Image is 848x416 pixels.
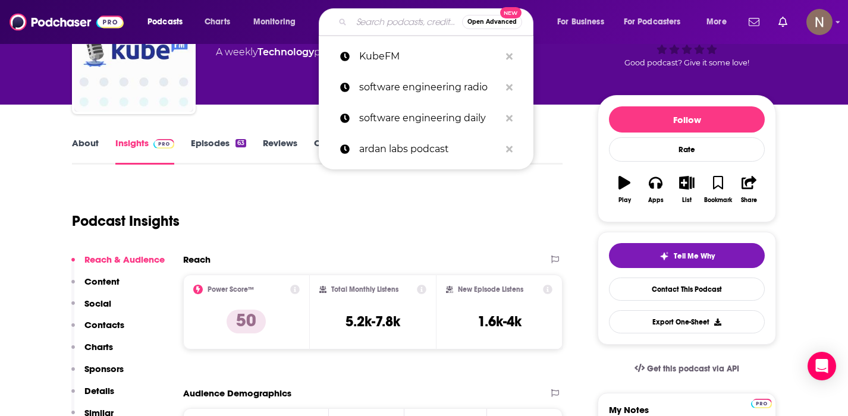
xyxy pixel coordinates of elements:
[702,168,733,211] button: Bookmark
[458,285,523,294] h2: New Episode Listens
[319,134,533,165] a: ardan labs podcast
[704,197,732,204] div: Bookmark
[71,341,113,363] button: Charts
[330,8,545,36] div: Search podcasts, credits, & more...
[147,14,183,30] span: Podcasts
[84,298,111,309] p: Social
[84,385,114,396] p: Details
[346,313,400,330] h3: 5.2k-7.8k
[751,397,772,408] a: Pro website
[71,276,120,298] button: Content
[806,9,833,35] button: Show profile menu
[616,12,698,31] button: open menu
[84,363,124,374] p: Sponsors
[774,12,792,32] a: Show notifications dropdown
[319,41,533,72] a: KubeFM
[674,251,715,261] span: Tell Me Why
[806,9,833,35] img: User Profile
[72,137,99,165] a: About
[84,319,124,330] p: Contacts
[808,352,836,380] div: Open Intercom Messenger
[72,212,180,230] h1: Podcast Insights
[557,14,604,30] span: For Business
[741,197,757,204] div: Share
[216,45,352,59] div: A weekly podcast
[640,168,671,211] button: Apps
[609,243,765,268] button: tell me why sparkleTell Me Why
[744,12,764,32] a: Show notifications dropdown
[609,310,765,333] button: Export One-Sheet
[208,285,254,294] h2: Power Score™
[625,354,749,383] a: Get this podcast via API
[319,72,533,103] a: software engineering radio
[10,11,124,33] img: Podchaser - Follow, Share and Rate Podcasts
[319,103,533,134] a: software engineering daily
[257,46,314,58] a: Technology
[698,12,742,31] button: open menu
[359,72,500,103] p: software engineering radio
[245,12,311,31] button: open menu
[478,313,522,330] h3: 1.6k-4k
[71,319,124,341] button: Contacts
[115,137,174,165] a: InsightsPodchaser Pro
[227,310,266,333] p: 50
[648,197,664,204] div: Apps
[314,137,345,165] a: Credits
[153,139,174,149] img: Podchaser Pro
[751,399,772,408] img: Podchaser Pro
[609,278,765,301] a: Contact This Podcast
[618,197,631,204] div: Play
[462,15,522,29] button: Open AdvancedNew
[659,251,669,261] img: tell me why sparkle
[682,197,692,204] div: List
[205,14,230,30] span: Charts
[671,168,702,211] button: List
[235,139,246,147] div: 63
[734,168,765,211] button: Share
[624,14,681,30] span: For Podcasters
[71,363,124,385] button: Sponsors
[549,12,619,31] button: open menu
[197,12,237,31] a: Charts
[359,103,500,134] p: software engineering daily
[253,14,296,30] span: Monitoring
[71,385,114,407] button: Details
[500,7,522,18] span: New
[139,12,198,31] button: open menu
[467,19,517,25] span: Open Advanced
[263,137,297,165] a: Reviews
[191,137,246,165] a: Episodes63
[351,12,462,31] input: Search podcasts, credits, & more...
[84,341,113,352] p: Charts
[609,137,765,162] div: Rate
[359,134,500,165] p: ardan labs podcast
[609,168,640,211] button: Play
[624,58,749,67] span: Good podcast? Give it some love!
[609,106,765,133] button: Follow
[71,254,165,276] button: Reach & Audience
[84,254,165,265] p: Reach & Audience
[331,285,398,294] h2: Total Monthly Listens
[183,254,211,265] h2: Reach
[71,298,111,320] button: Social
[806,9,833,35] span: Logged in as nikki59843
[647,364,739,374] span: Get this podcast via API
[84,276,120,287] p: Content
[359,41,500,72] p: KubeFM
[706,14,727,30] span: More
[183,387,291,399] h2: Audience Demographics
